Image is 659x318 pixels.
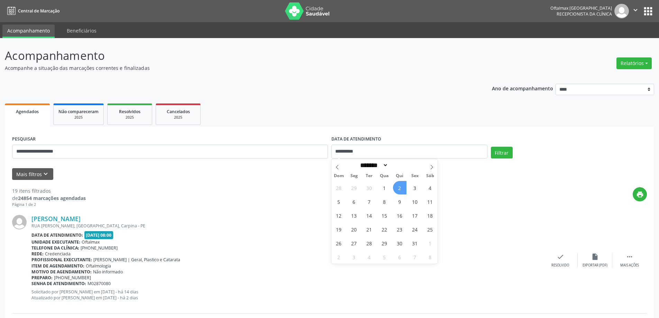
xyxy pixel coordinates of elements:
span: Não informado [93,269,123,275]
span: Cancelados [167,109,190,115]
div: Resolvido [551,263,569,268]
span: Outubro 3, 2025 [408,181,422,194]
span: Dom [331,174,347,178]
strong: 24854 marcações agendadas [18,195,86,201]
a: Beneficiários [62,25,101,37]
span: Outubro 2, 2025 [393,181,406,194]
span: Credenciada [45,251,71,257]
span: Novembro 2, 2025 [332,250,346,264]
button: Mais filtroskeyboard_arrow_down [12,168,53,180]
span: Oftalmax [82,239,100,245]
i: check [557,253,564,261]
span: Outubro 8, 2025 [378,195,391,208]
button:  [629,4,642,18]
span: Outubro 18, 2025 [423,209,437,222]
span: Outubro 9, 2025 [393,195,406,208]
div: 19 itens filtrados [12,187,86,194]
div: 2025 [161,115,195,120]
span: Sex [407,174,422,178]
b: Unidade executante: [31,239,80,245]
span: Outubro 5, 2025 [332,195,346,208]
b: Rede: [31,251,44,257]
span: Novembro 8, 2025 [423,250,437,264]
span: Outubro 24, 2025 [408,222,422,236]
img: img [614,4,629,18]
span: Outubro 20, 2025 [347,222,361,236]
span: Outubro 28, 2025 [363,236,376,250]
b: Item de agendamento: [31,263,84,269]
span: Outubro 6, 2025 [347,195,361,208]
div: Página 1 de 2 [12,202,86,208]
span: Outubro 29, 2025 [378,236,391,250]
i:  [626,253,633,261]
i: insert_drive_file [591,253,599,261]
span: M02870080 [88,281,111,287]
button: print [633,187,647,201]
span: Outubro 21, 2025 [363,222,376,236]
b: Telefone da clínica: [31,245,79,251]
p: Solicitado por [PERSON_NAME] em [DATE] - há 14 dias Atualizado por [PERSON_NAME] em [DATE] - há 2... [31,289,543,301]
span: Novembro 1, 2025 [423,236,437,250]
div: RUA [PERSON_NAME], [GEOGRAPHIC_DATA], Carpina - PE [31,223,543,229]
span: Novembro 6, 2025 [393,250,406,264]
span: Outubro 13, 2025 [347,209,361,222]
span: Setembro 28, 2025 [332,181,346,194]
input: Year [388,162,411,169]
span: Central de Marcação [18,8,60,14]
span: Ter [361,174,377,178]
b: Preparo: [31,275,53,281]
select: Month [358,162,388,169]
p: Acompanhe a situação das marcações correntes e finalizadas [5,64,459,72]
i:  [632,6,639,14]
span: [PHONE_NUMBER] [81,245,118,251]
span: Agendados [16,109,39,115]
span: Outubro 15, 2025 [378,209,391,222]
img: img [12,215,27,229]
button: Relatórios [616,57,652,69]
span: Outubro 19, 2025 [332,222,346,236]
span: Outubro 11, 2025 [423,195,437,208]
span: [DATE] 08:00 [84,231,113,239]
label: DATA DE ATENDIMENTO [331,134,381,145]
b: Profissional executante: [31,257,92,263]
a: Acompanhamento [2,25,55,38]
span: Outubro 27, 2025 [347,236,361,250]
span: Novembro 3, 2025 [347,250,361,264]
a: Central de Marcação [5,5,60,17]
b: Senha de atendimento: [31,281,86,287]
span: Oftalmologia [86,263,111,269]
span: [PERSON_NAME] | Geral, Plastico e Catarata [93,257,180,263]
span: Setembro 29, 2025 [347,181,361,194]
label: PESQUISAR [12,134,36,145]
div: Mais ações [620,263,639,268]
span: Outubro 25, 2025 [423,222,437,236]
p: Acompanhamento [5,47,459,64]
span: Outubro 12, 2025 [332,209,346,222]
span: Recepcionista da clínica [557,11,612,17]
span: Outubro 4, 2025 [423,181,437,194]
button: apps [642,5,654,17]
span: Outubro 26, 2025 [332,236,346,250]
span: Outubro 7, 2025 [363,195,376,208]
span: Outubro 30, 2025 [393,236,406,250]
span: Novembro 7, 2025 [408,250,422,264]
span: Novembro 4, 2025 [363,250,376,264]
span: Outubro 10, 2025 [408,195,422,208]
div: de [12,194,86,202]
div: 2025 [112,115,147,120]
span: [PHONE_NUMBER] [54,275,91,281]
a: [PERSON_NAME] [31,215,81,222]
div: 2025 [58,115,99,120]
i: print [636,191,644,198]
span: Outubro 22, 2025 [378,222,391,236]
div: Exportar (PDF) [583,263,607,268]
b: Data de atendimento: [31,232,83,238]
span: Outubro 31, 2025 [408,236,422,250]
span: Outubro 16, 2025 [393,209,406,222]
p: Ano de acompanhamento [492,84,553,92]
b: Motivo de agendamento: [31,269,92,275]
span: Não compareceram [58,109,99,115]
span: Outubro 17, 2025 [408,209,422,222]
span: Outubro 1, 2025 [378,181,391,194]
span: Qua [377,174,392,178]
